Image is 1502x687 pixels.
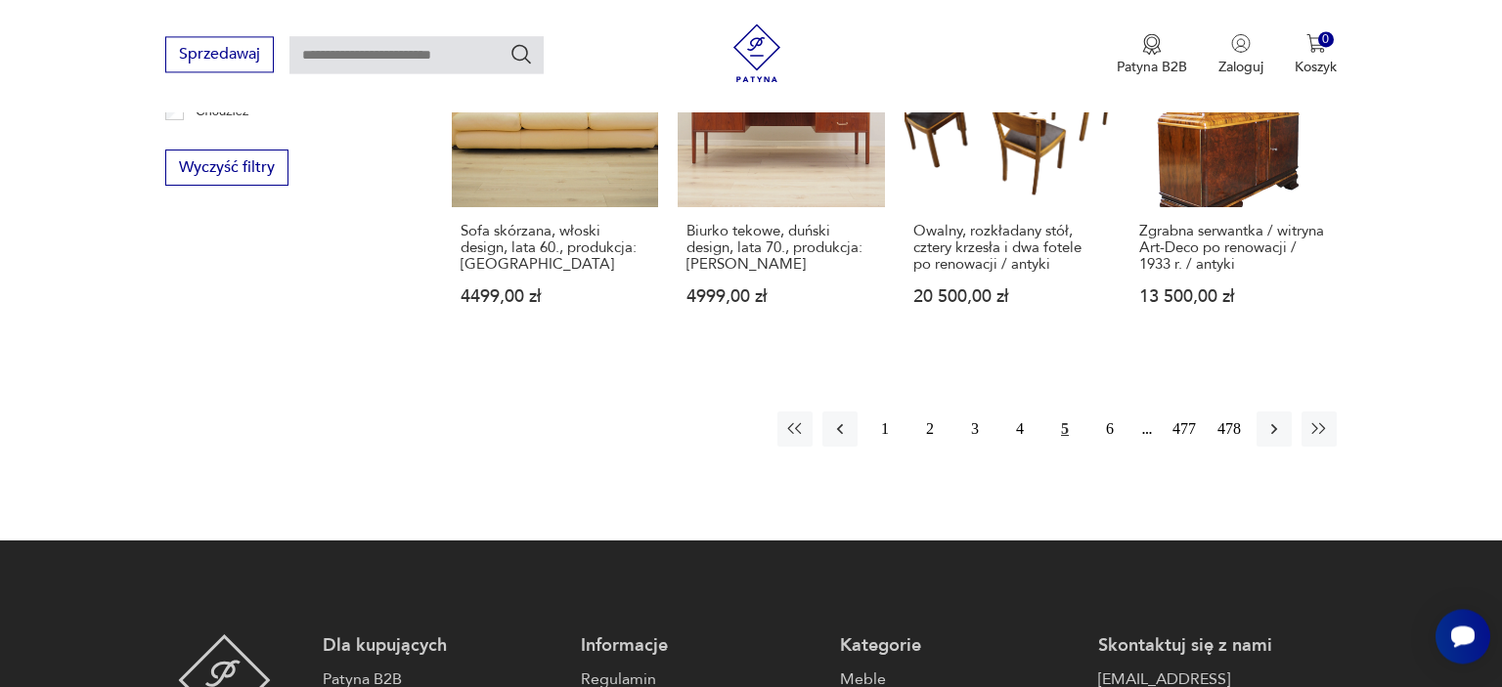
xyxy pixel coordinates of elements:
p: Kategorie [840,634,1079,658]
p: Patyna B2B [1117,58,1187,76]
p: Skontaktuj się z nami [1098,634,1337,658]
p: Koszyk [1295,58,1337,76]
button: Szukaj [509,42,533,65]
p: 4499,00 zł [461,288,649,305]
button: Patyna B2B [1117,33,1187,76]
p: Informacje [581,634,819,658]
a: Owalny, rozkładany stół, cztery krzesła i dwa fotele po renowacji / antykiOwalny, rozkładany stół... [905,1,1111,343]
a: Sofa skórzana, włoski design, lata 60., produkcja: WłochySofa skórzana, włoski design, lata 60., ... [452,1,658,343]
h3: Sofa skórzana, włoski design, lata 60., produkcja: [GEOGRAPHIC_DATA] [461,223,649,273]
button: 0Koszyk [1295,33,1337,76]
div: 0 [1318,31,1335,48]
button: 478 [1212,411,1247,447]
a: Zgrabna serwantka / witryna Art-Deco po renowacji / 1933 r. / antykiZgrabna serwantka / witryna A... [1130,1,1337,343]
button: 2 [912,411,948,447]
h3: Biurko tekowe, duński design, lata 70., produkcja: [PERSON_NAME] [686,223,875,273]
button: Zaloguj [1218,33,1263,76]
a: Biurko tekowe, duński design, lata 70., produkcja: DaniaBiurko tekowe, duński design, lata 70., p... [678,1,884,343]
button: 4 [1002,411,1038,447]
h3: Zgrabna serwantka / witryna Art-Deco po renowacji / 1933 r. / antyki [1139,223,1328,273]
p: 20 500,00 zł [913,288,1102,305]
p: 4999,00 zł [686,288,875,305]
button: 1 [867,411,903,447]
a: Sprzedawaj [165,49,274,63]
p: Zaloguj [1218,58,1263,76]
button: 3 [957,411,993,447]
img: Ikona medalu [1142,33,1162,55]
iframe: Smartsupp widget button [1436,609,1490,664]
img: Patyna - sklep z meblami i dekoracjami vintage [728,23,786,82]
h3: Owalny, rozkładany stół, cztery krzesła i dwa fotele po renowacji / antyki [913,223,1102,273]
p: 13 500,00 zł [1139,288,1328,305]
button: 477 [1167,411,1202,447]
img: Ikonka użytkownika [1231,33,1251,53]
p: Dla kupujących [323,634,561,658]
button: Sprzedawaj [165,36,274,72]
button: Wyczyść filtry [165,150,288,186]
button: 5 [1047,411,1082,447]
button: 6 [1092,411,1127,447]
p: Ćmielów [196,128,244,150]
a: Ikona medaluPatyna B2B [1117,33,1187,76]
img: Ikona koszyka [1306,33,1326,53]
